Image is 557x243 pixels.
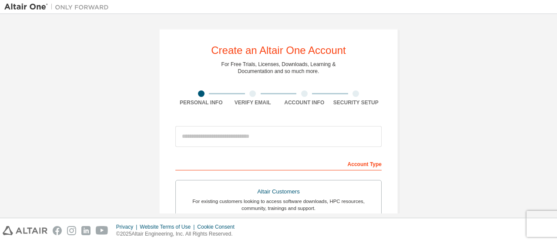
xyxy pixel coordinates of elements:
[116,223,140,230] div: Privacy
[175,156,382,170] div: Account Type
[227,99,279,106] div: Verify Email
[175,99,227,106] div: Personal Info
[81,226,91,235] img: linkedin.svg
[330,99,382,106] div: Security Setup
[140,223,197,230] div: Website Terms of Use
[211,45,346,56] div: Create an Altair One Account
[116,230,240,238] p: © 2025 Altair Engineering, Inc. All Rights Reserved.
[197,223,239,230] div: Cookie Consent
[181,198,376,212] div: For existing customers looking to access software downloads, HPC resources, community, trainings ...
[53,226,62,235] img: facebook.svg
[221,61,336,75] div: For Free Trials, Licenses, Downloads, Learning & Documentation and so much more.
[3,226,47,235] img: altair_logo.svg
[67,226,76,235] img: instagram.svg
[4,3,113,11] img: Altair One
[181,186,376,198] div: Altair Customers
[96,226,108,235] img: youtube.svg
[278,99,330,106] div: Account Info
